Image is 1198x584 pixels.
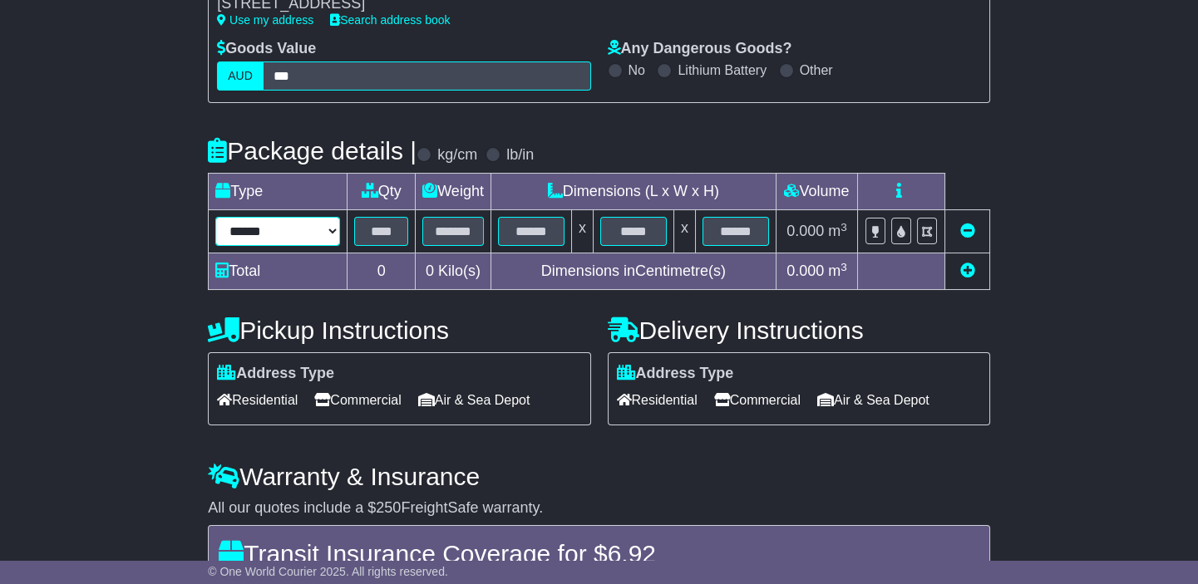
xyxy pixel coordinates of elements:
[617,387,698,413] span: Residential
[828,263,847,279] span: m
[786,223,824,239] span: 0.000
[416,253,491,290] td: Kilo(s)
[959,223,974,239] a: Remove this item
[209,174,348,210] td: Type
[491,174,776,210] td: Dimensions (L x W x H)
[208,565,448,578] span: © One World Courier 2025. All rights reserved.
[426,263,434,279] span: 0
[714,387,801,413] span: Commercial
[208,463,990,490] h4: Warranty & Insurance
[217,365,334,383] label: Address Type
[629,62,645,78] label: No
[673,210,695,253] td: x
[217,13,313,27] a: Use my address
[208,499,990,518] div: All our quotes include a $ FreightSafe warranty.
[217,40,316,58] label: Goods Value
[841,261,847,273] sup: 3
[571,210,593,253] td: x
[959,263,974,279] a: Add new item
[678,62,767,78] label: Lithium Battery
[219,540,979,567] h4: Transit Insurance Coverage for $
[841,221,847,233] sup: 3
[330,13,450,27] a: Search address book
[608,40,792,58] label: Any Dangerous Goods?
[416,174,491,210] td: Weight
[608,540,656,567] span: 6.92
[209,253,348,290] td: Total
[314,387,401,413] span: Commercial
[217,387,298,413] span: Residential
[776,174,857,210] td: Volume
[348,174,416,210] td: Qty
[608,317,990,344] h4: Delivery Instructions
[437,146,477,164] label: kg/cm
[491,253,776,290] td: Dimensions in Centimetre(s)
[217,61,264,91] label: AUD
[376,499,401,516] span: 250
[348,253,416,290] td: 0
[828,223,847,239] span: m
[506,146,534,164] label: lb/in
[786,263,824,279] span: 0.000
[817,387,929,413] span: Air & Sea Depot
[208,137,417,164] h4: Package details |
[418,387,530,413] span: Air & Sea Depot
[208,317,590,344] h4: Pickup Instructions
[800,62,833,78] label: Other
[617,365,734,383] label: Address Type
